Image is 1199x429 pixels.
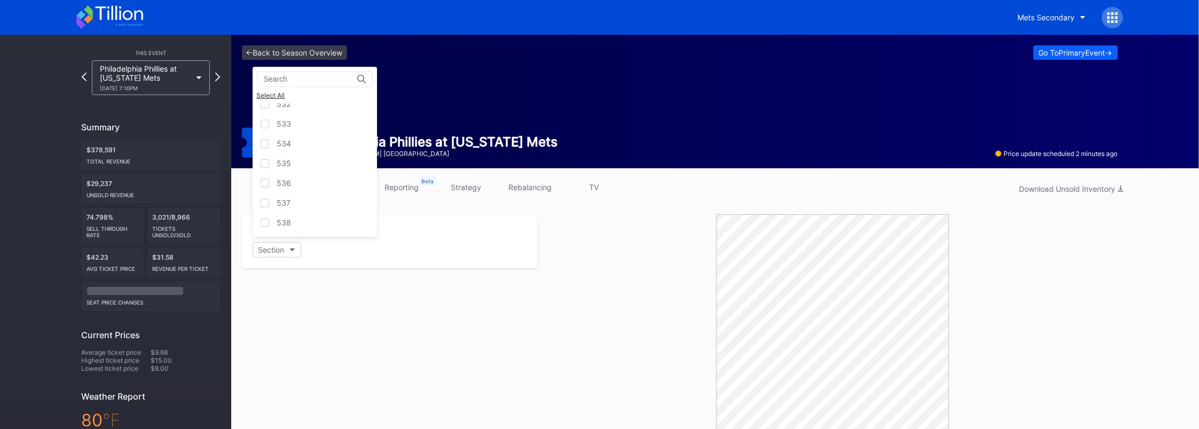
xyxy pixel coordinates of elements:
[277,159,292,168] div: 535
[277,198,291,207] div: 537
[264,75,357,83] input: Search
[277,99,291,108] div: 532
[277,218,292,227] div: 538
[257,91,373,99] div: Select All
[277,119,292,128] div: 533
[277,178,292,188] div: 536
[277,139,292,148] div: 534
